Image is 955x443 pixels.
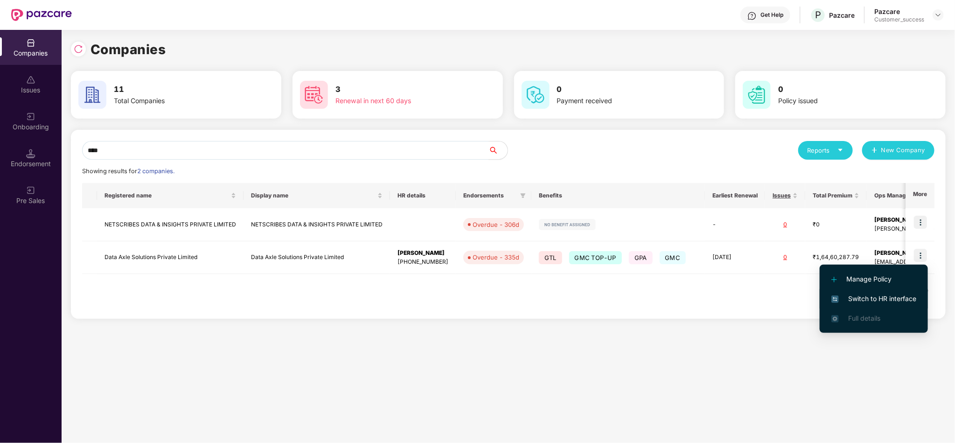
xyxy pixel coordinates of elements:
[244,208,390,241] td: NETSCRIBES DATA & INSIGHTS PRIVATE LIMITED
[518,190,528,201] span: filter
[473,253,519,262] div: Overdue - 335d
[539,219,596,230] img: svg+xml;base64,PHN2ZyB4bWxucz0iaHR0cDovL3d3dy53My5vcmcvMjAwMC9zdmciIHdpZHRoPSIxMjIiIGhlaWdodD0iMj...
[26,112,35,121] img: svg+xml;base64,PHN2ZyB3aWR0aD0iMjAiIGhlaWdodD0iMjAiIHZpZXdCb3g9IjAgMCAyMCAyMCIgZmlsbD0ibm9uZSIgeG...
[881,146,926,155] span: New Company
[874,16,924,23] div: Customer_success
[914,216,927,229] img: icon
[463,192,516,199] span: Endorsements
[569,251,622,264] span: GMC TOP-UP
[26,149,35,158] img: svg+xml;base64,PHN2ZyB3aWR0aD0iMTQuNSIgaGVpZ2h0PSIxNC41IiB2aWV3Qm94PSIwIDAgMTYgMTYiIGZpbGw9Im5vbm...
[831,277,837,282] img: svg+xml;base64,PHN2ZyB4bWxucz0iaHR0cDovL3d3dy53My5vcmcvMjAwMC9zdmciIHdpZHRoPSIxMi4yMDEiIGhlaWdodD...
[91,39,166,60] h1: Companies
[629,251,653,264] span: GPA
[914,249,927,262] img: icon
[244,183,390,208] th: Display name
[831,315,839,323] img: svg+xml;base64,PHN2ZyB4bWxucz0iaHR0cDovL3d3dy53My5vcmcvMjAwMC9zdmciIHdpZHRoPSIxNi4zNjMiIGhlaWdodD...
[397,258,448,267] div: [PHONE_NUMBER]
[773,192,791,199] span: Issues
[26,186,35,195] img: svg+xml;base64,PHN2ZyB3aWR0aD0iMjAiIGhlaWdodD0iMjAiIHZpZXdCb3g9IjAgMCAyMCAyMCIgZmlsbD0ibm9uZSIgeG...
[837,147,843,153] span: caret-down
[815,9,821,21] span: P
[831,274,916,284] span: Manage Policy
[522,81,550,109] img: svg+xml;base64,PHN2ZyB4bWxucz0iaHR0cDovL3d3dy53My5vcmcvMjAwMC9zdmciIHdpZHRoPSI2MCIgaGVpZ2h0PSI2MC...
[831,295,839,303] img: svg+xml;base64,PHN2ZyB4bWxucz0iaHR0cDovL3d3dy53My5vcmcvMjAwMC9zdmciIHdpZHRoPSIxNiIgaGVpZ2h0PSIxNi...
[11,9,72,21] img: New Pazcare Logo
[705,241,765,274] td: [DATE]
[557,96,685,106] div: Payment received
[862,141,934,160] button: plusNew Company
[813,220,859,229] div: ₹0
[871,147,878,155] span: plus
[105,192,229,199] span: Registered name
[743,81,771,109] img: svg+xml;base64,PHN2ZyB4bWxucz0iaHR0cDovL3d3dy53My5vcmcvMjAwMC9zdmciIHdpZHRoPSI2MCIgaGVpZ2h0PSI2MC...
[473,220,519,229] div: Overdue - 306d
[244,241,390,274] td: Data Axle Solutions Private Limited
[705,208,765,241] td: -
[531,183,705,208] th: Benefits
[114,84,242,96] h3: 11
[26,38,35,48] img: svg+xml;base64,PHN2ZyBpZD0iQ29tcGFuaWVzIiB4bWxucz0iaHR0cDovL3d3dy53My5vcmcvMjAwMC9zdmciIHdpZHRoPS...
[829,11,855,20] div: Pazcare
[335,96,463,106] div: Renewal in next 60 days
[813,192,852,199] span: Total Premium
[747,11,757,21] img: svg+xml;base64,PHN2ZyBpZD0iSGVscC0zMngzMiIgeG1sbnM9Imh0dHA6Ly93d3cudzMub3JnLzIwMDAvc3ZnIiB3aWR0aD...
[660,251,686,264] span: GMC
[335,84,463,96] h3: 3
[808,146,843,155] div: Reports
[934,11,942,19] img: svg+xml;base64,PHN2ZyBpZD0iRHJvcGRvd24tMzJ4MzIiIHhtbG5zPSJodHRwOi8vd3d3LnczLm9yZy8yMDAwL3N2ZyIgd2...
[74,44,83,54] img: svg+xml;base64,PHN2ZyBpZD0iUmVsb2FkLTMyeDMyIiB4bWxucz0iaHR0cDovL3d3dy53My5vcmcvMjAwMC9zdmciIHdpZH...
[97,183,244,208] th: Registered name
[82,168,174,175] span: Showing results for
[773,220,798,229] div: 0
[390,183,456,208] th: HR details
[488,147,508,154] span: search
[773,253,798,262] div: 0
[97,208,244,241] td: NETSCRIBES DATA & INSIGHTS PRIVATE LIMITED
[557,84,685,96] h3: 0
[26,75,35,84] img: svg+xml;base64,PHN2ZyBpZD0iSXNzdWVzX2Rpc2FibGVkIiB4bWxucz0iaHR0cDovL3d3dy53My5vcmcvMjAwMC9zdmciIH...
[488,141,508,160] button: search
[765,183,805,208] th: Issues
[520,193,526,198] span: filter
[778,84,906,96] h3: 0
[831,294,916,304] span: Switch to HR interface
[848,314,880,322] span: Full details
[97,241,244,274] td: Data Axle Solutions Private Limited
[78,81,106,109] img: svg+xml;base64,PHN2ZyB4bWxucz0iaHR0cDovL3d3dy53My5vcmcvMjAwMC9zdmciIHdpZHRoPSI2MCIgaGVpZ2h0PSI2MC...
[778,96,906,106] div: Policy issued
[906,183,934,208] th: More
[251,192,376,199] span: Display name
[813,253,859,262] div: ₹1,64,60,287.79
[397,249,448,258] div: [PERSON_NAME]
[300,81,328,109] img: svg+xml;base64,PHN2ZyB4bWxucz0iaHR0cDovL3d3dy53My5vcmcvMjAwMC9zdmciIHdpZHRoPSI2MCIgaGVpZ2h0PSI2MC...
[137,168,174,175] span: 2 companies.
[874,7,924,16] div: Pazcare
[805,183,867,208] th: Total Premium
[760,11,783,19] div: Get Help
[114,96,242,106] div: Total Companies
[539,251,562,264] span: GTL
[705,183,765,208] th: Earliest Renewal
